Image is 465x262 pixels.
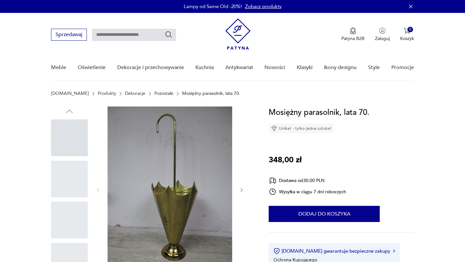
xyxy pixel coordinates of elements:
a: Pozostałe [154,91,173,96]
div: Unikat - tylko jedna sztuka! [269,124,334,133]
button: Patyna B2B [341,27,365,42]
a: Antykwariat [225,55,253,80]
img: Ikona koszyka [404,27,410,34]
button: 0Koszyk [400,27,414,42]
a: Dekoracje [125,91,145,96]
div: Dostawa od 30,00 PLN [269,176,346,185]
img: Patyna - sklep z meblami i dekoracjami vintage [225,18,251,50]
div: 0 [408,27,413,32]
img: Ikona strzałki w prawo [393,249,395,253]
button: [DOMAIN_NAME] gwarantuje bezpieczne zakupy [274,248,395,254]
a: Kuchnia [195,55,214,80]
img: Ikona diamentu [271,126,277,131]
a: Zobacz produkty [245,3,282,10]
img: Ikona dostawy [269,176,276,185]
p: Koszyk [400,35,414,42]
p: Mosiężny parasolnik, lata 70. [182,91,240,96]
img: Ikona medalu [350,27,356,35]
a: Oświetlenie [78,55,106,80]
a: Produkty [98,91,116,96]
a: [DOMAIN_NAME] [51,91,89,96]
p: 348,00 zł [269,154,302,166]
button: Szukaj [165,31,172,38]
p: Zaloguj [375,35,390,42]
button: Zaloguj [375,27,390,42]
a: Promocje [391,55,414,80]
a: Nowości [264,55,285,80]
div: Wysyłka w ciągu 7 dni roboczych [269,188,346,196]
a: Ikona medaluPatyna B2B [341,27,365,42]
button: Dodaj do koszyka [269,206,380,222]
p: Lampy od Same Old -20%! [184,3,242,10]
button: Sprzedawaj [51,29,87,41]
h1: Mosiężny parasolnik, lata 70. [269,106,369,119]
a: Style [368,55,380,80]
a: Sprzedawaj [51,33,87,37]
p: Patyna B2B [341,35,365,42]
a: Dekoracje i przechowywanie [117,55,184,80]
a: Ikony designu [324,55,356,80]
a: Meble [51,55,66,80]
a: Klasyki [297,55,313,80]
img: Ikona certyfikatu [274,248,280,254]
img: Ikonka użytkownika [379,27,386,34]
